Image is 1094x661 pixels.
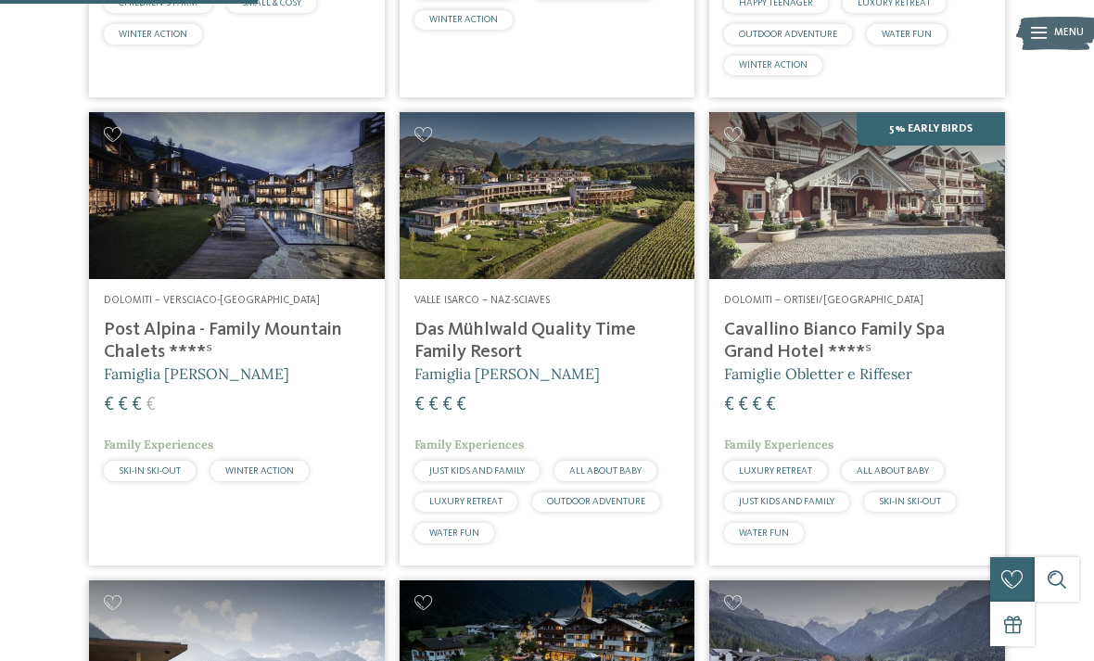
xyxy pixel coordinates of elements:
[739,466,812,476] span: LUXURY RETREAT
[709,112,1005,565] a: Cercate un hotel per famiglie? Qui troverete solo i migliori! 5% Early Birds Dolomiti – Ortisei/[...
[724,295,923,306] span: Dolomiti – Ortisei/[GEOGRAPHIC_DATA]
[456,396,466,414] span: €
[752,396,762,414] span: €
[739,497,834,506] span: JUST KIDS AND FAMILY
[89,112,385,278] img: Post Alpina - Family Mountain Chalets ****ˢ
[400,112,695,278] img: Cercate un hotel per famiglie? Qui troverete solo i migliori!
[428,396,439,414] span: €
[118,396,128,414] span: €
[119,466,181,476] span: SKI-IN SKI-OUT
[225,466,294,476] span: WINTER ACTION
[724,319,990,363] h4: Cavallino Bianco Family Spa Grand Hotel ****ˢ
[132,396,142,414] span: €
[414,319,681,363] h4: Das Mühlwald Quality Time Family Resort
[569,466,642,476] span: ALL ABOUT BABY
[709,112,1005,278] img: Family Spa Grand Hotel Cavallino Bianco ****ˢ
[414,295,550,306] span: Valle Isarco – Naz-Sciaves
[429,528,479,538] span: WATER FUN
[766,396,776,414] span: €
[739,60,808,70] span: WINTER ACTION
[104,437,213,452] span: Family Experiences
[104,396,114,414] span: €
[414,396,425,414] span: €
[724,364,912,383] span: Famiglie Obletter e Riffeser
[119,30,187,39] span: WINTER ACTION
[442,396,452,414] span: €
[414,364,600,383] span: Famiglia [PERSON_NAME]
[400,112,695,565] a: Cercate un hotel per famiglie? Qui troverete solo i migliori! Valle Isarco – Naz-Sciaves Das Mühl...
[146,396,156,414] span: €
[429,15,498,24] span: WINTER ACTION
[104,364,289,383] span: Famiglia [PERSON_NAME]
[857,466,929,476] span: ALL ABOUT BABY
[104,295,320,306] span: Dolomiti – Versciaco-[GEOGRAPHIC_DATA]
[547,497,645,506] span: OUTDOOR ADVENTURE
[429,466,525,476] span: JUST KIDS AND FAMILY
[738,396,748,414] span: €
[89,112,385,565] a: Cercate un hotel per famiglie? Qui troverete solo i migliori! Dolomiti – Versciaco-[GEOGRAPHIC_DA...
[414,437,524,452] span: Family Experiences
[724,437,833,452] span: Family Experiences
[429,497,502,506] span: LUXURY RETREAT
[879,497,941,506] span: SKI-IN SKI-OUT
[739,528,789,538] span: WATER FUN
[724,396,734,414] span: €
[104,319,370,363] h4: Post Alpina - Family Mountain Chalets ****ˢ
[882,30,932,39] span: WATER FUN
[739,30,837,39] span: OUTDOOR ADVENTURE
